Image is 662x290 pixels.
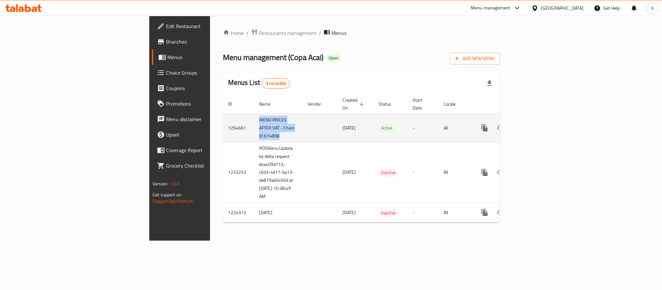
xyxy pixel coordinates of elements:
span: 3 record(s) [262,80,289,87]
span: Menu management ( Copa Acai ) [223,50,323,65]
a: Coverage Report [152,142,260,158]
a: Menu disclaimer [152,111,260,127]
span: Get support on: [152,191,182,199]
div: Export file [482,76,497,91]
span: A [651,5,654,12]
span: Vendor [308,100,330,108]
span: Status [379,100,400,108]
a: Upsell [152,127,260,142]
button: more [477,120,492,136]
nav: breadcrumb [223,29,500,37]
td: POSMenu Update by delta request Id:a409d713-c6d3-4d17-ba13-de879a66c66d at [DATE] 10:38:49 AM [254,142,302,203]
a: Choice Groups [152,65,260,80]
a: Grocery Checklist [152,158,260,173]
table: enhanced table [223,94,544,223]
span: 1.0.0 [169,180,179,188]
button: Change Status [492,120,508,136]
span: Branches [166,38,255,46]
td: All [438,142,472,203]
span: Inactive [379,169,398,176]
span: Open [326,55,341,61]
span: Active [379,124,395,132]
td: All [438,114,472,142]
td: - [407,203,438,223]
button: Change Status [492,205,508,220]
span: [DATE] [342,124,356,132]
a: Restaurants management [251,29,316,37]
a: Promotions [152,96,260,111]
span: Coupons [166,84,255,92]
span: Restaurants management [259,29,316,37]
span: Menus [167,53,255,61]
a: Support.OpsPlatform [152,197,194,205]
span: Promotions [166,100,255,108]
span: [DATE] [342,168,356,176]
span: Add New Menu [455,55,495,63]
span: Upsell [166,131,255,139]
li: / [319,29,321,37]
button: Add New Menu [450,53,500,65]
th: Actions [472,94,544,114]
a: Branches [152,34,260,49]
span: Created On [342,96,366,112]
span: Menus [331,29,346,37]
td: - [407,114,438,142]
span: ID [228,100,240,108]
span: [DATE] [342,208,356,217]
td: All [438,203,472,223]
div: Menu-management [471,4,510,12]
button: Change Status [492,165,508,180]
td: MENU PRICES AFTER VAT - Chain ID 674898 [254,114,302,142]
div: Total records count [262,78,290,88]
span: Start Date [413,96,431,112]
span: Menu disclaimer [166,115,255,123]
span: Name [259,100,279,108]
span: Version: [152,180,168,188]
span: Grocery Checklist [166,162,255,170]
td: - [407,142,438,203]
span: Choice Groups [166,69,255,77]
span: Locale [444,100,464,108]
a: Coupons [152,80,260,96]
div: [GEOGRAPHIC_DATA] [541,5,583,12]
button: more [477,165,492,180]
td: [DATE] [254,203,302,223]
a: Menus [152,49,260,65]
div: Inactive [379,169,398,177]
h2: Menus List [228,78,290,88]
a: Edit Restaurant [152,18,260,34]
button: more [477,205,492,220]
span: Inactive [379,209,398,217]
span: Coverage Report [166,146,255,154]
div: Open [326,54,341,62]
span: Edit Restaurant [166,22,255,30]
